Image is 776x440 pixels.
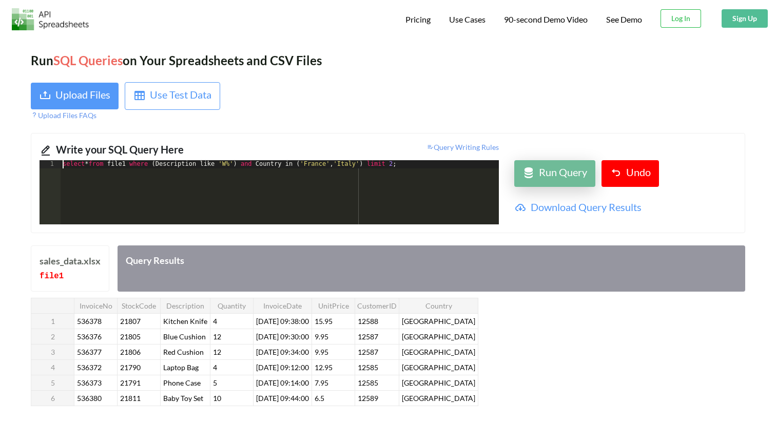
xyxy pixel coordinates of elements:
span: 21791 [118,376,143,389]
span: [GEOGRAPHIC_DATA] [400,346,477,358]
span: 12 [211,346,223,358]
span: 12587 [356,346,380,358]
th: 2 [31,329,74,344]
button: Upload Files [31,83,119,109]
span: [GEOGRAPHIC_DATA] [400,392,477,405]
span: [DATE] 09:12:00 [254,361,311,374]
span: 12585 [356,361,380,374]
th: Quantity [210,298,254,313]
a: See Demo [606,14,642,25]
button: Use Test Data [125,82,220,110]
th: 1 [31,313,74,329]
span: 12587 [356,330,380,343]
span: 12589 [356,392,380,405]
div: Upload Files [55,87,110,105]
span: 12588 [356,315,380,328]
span: 9.95 [313,346,331,358]
span: 21811 [118,392,143,405]
span: Baby Toy Set [161,392,205,405]
div: Run on Your Spreadsheets and CSV Files [31,51,745,70]
button: Log In [661,9,701,28]
span: [DATE] 09:44:00 [254,392,311,405]
th: InvoiceDate [254,298,312,313]
th: UnitPrice [312,298,355,313]
button: Sign Up [722,9,768,28]
span: [GEOGRAPHIC_DATA] [400,376,477,389]
span: 7.95 [313,376,331,389]
span: 9.95 [313,330,331,343]
span: Pricing [405,14,431,24]
div: Query Results [118,245,745,292]
th: StockCode [118,298,161,313]
div: Undo [626,164,651,183]
th: 6 [31,390,74,406]
div: 1 [40,160,61,168]
span: 4 [211,315,219,328]
span: [DATE] 09:14:00 [254,376,311,389]
span: 6.5 [313,392,326,405]
span: 21806 [118,346,143,358]
span: Use Cases [449,14,486,24]
th: 4 [31,359,74,375]
span: 5 [211,376,219,389]
span: 536377 [75,346,104,358]
span: [GEOGRAPHIC_DATA] [400,315,477,328]
button: Run Query [514,160,595,187]
span: 12585 [356,376,380,389]
div: Run Query [539,164,587,183]
th: CustomerID [355,298,399,313]
span: 536373 [75,376,104,389]
span: [DATE] 09:38:00 [254,315,311,328]
div: Use Test Data [150,87,211,105]
span: Laptop Bag [161,361,201,374]
span: 12 [211,330,223,343]
span: 21805 [118,330,143,343]
span: Upload Files FAQs [31,111,96,120]
span: 536376 [75,330,104,343]
span: 15.95 [313,315,335,328]
span: 4 [211,361,219,374]
th: Country [399,298,478,313]
span: 21790 [118,361,143,374]
img: Logo.png [12,8,89,30]
code: file 1 [40,272,64,281]
span: 21807 [118,315,143,328]
span: 90-second Demo Video [504,15,588,24]
th: Description [161,298,210,313]
span: 12.95 [313,361,335,374]
span: Blue Cushion [161,330,208,343]
span: 536380 [75,392,104,405]
span: SQL Queries [53,53,123,68]
span: Kitchen Knife [161,315,209,328]
span: [GEOGRAPHIC_DATA] [400,330,477,343]
span: 536372 [75,361,104,374]
span: Red Cushion [161,346,206,358]
div: Write your SQL Query Here [56,142,262,160]
span: 536378 [75,315,104,328]
span: [DATE] 09:34:00 [254,346,311,358]
span: [GEOGRAPHIC_DATA] [400,361,477,374]
th: InvoiceNo [74,298,118,313]
div: Download Query Results [531,199,736,218]
button: Undo [602,160,659,187]
span: [DATE] 09:30:00 [254,330,311,343]
span: Query Writing Rules [426,143,499,151]
div: sales_data.xlsx [40,254,101,268]
span: 10 [211,392,223,405]
th: 5 [31,375,74,390]
span: Phone Case [161,376,203,389]
th: 3 [31,344,74,359]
